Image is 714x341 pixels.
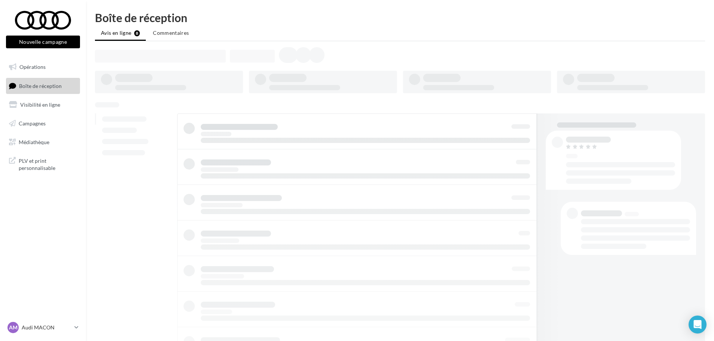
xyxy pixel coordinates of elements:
[95,12,705,23] div: Boîte de réception
[4,134,81,150] a: Médiathèque
[689,316,707,334] div: Open Intercom Messenger
[4,97,81,113] a: Visibilité en ligne
[19,82,62,89] span: Boîte de réception
[19,64,46,70] span: Opérations
[20,101,60,108] span: Visibilité en ligne
[19,120,46,127] span: Campagnes
[6,36,80,48] button: Nouvelle campagne
[4,153,81,175] a: PLV et print personnalisable
[9,324,18,331] span: AM
[19,156,77,172] span: PLV et print personnalisable
[22,324,71,331] p: Audi MACON
[6,320,80,335] a: AM Audi MACON
[153,30,189,36] span: Commentaires
[4,116,81,131] a: Campagnes
[19,138,49,145] span: Médiathèque
[4,78,81,94] a: Boîte de réception
[4,59,81,75] a: Opérations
